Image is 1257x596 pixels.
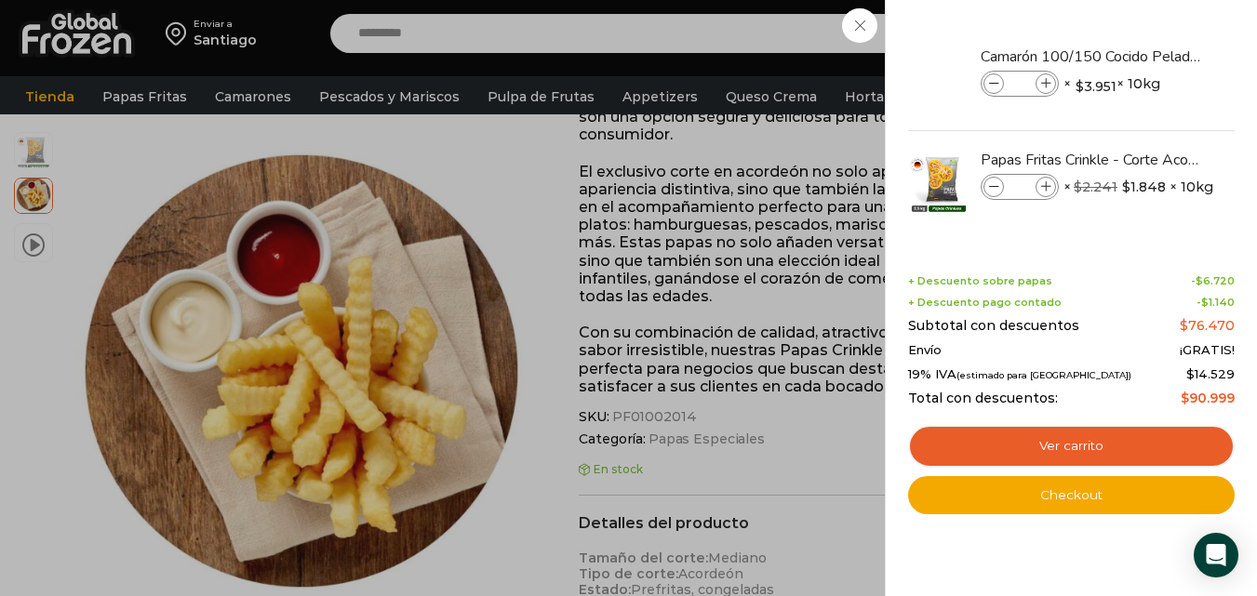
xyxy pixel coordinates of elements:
span: $ [1186,366,1195,381]
bdi: 1.140 [1201,296,1235,309]
span: - [1197,297,1235,309]
span: $ [1074,179,1082,195]
span: × × 10kg [1063,71,1160,97]
a: Ver carrito [908,425,1235,468]
bdi: 90.999 [1181,390,1235,406]
input: Product quantity [1006,73,1034,94]
bdi: 6.720 [1196,274,1235,287]
span: $ [1180,317,1188,334]
span: $ [1201,296,1209,309]
span: Subtotal con descuentos [908,318,1079,334]
span: 19% IVA [908,367,1131,382]
span: $ [1076,77,1084,96]
a: Papas Fritas Crinkle - Corte Acordeón - Caja 10 kg [981,150,1202,170]
a: Camarón 100/150 Cocido Pelado - Bronze - Caja 10 kg [981,46,1202,67]
span: 14.529 [1186,366,1235,381]
span: $ [1196,274,1203,287]
bdi: 76.470 [1180,317,1235,334]
bdi: 1.848 [1122,178,1166,196]
input: Product quantity [1006,177,1034,197]
a: Checkout [908,476,1235,515]
span: Total con descuentos: [908,391,1058,406]
bdi: 3.951 [1076,77,1117,96]
span: $ [1122,178,1130,196]
span: × × 10kg [1063,174,1213,200]
span: Envío [908,343,942,358]
span: $ [1181,390,1189,406]
div: Open Intercom Messenger [1194,533,1238,577]
span: + Descuento pago contado [908,297,1062,309]
small: (estimado para [GEOGRAPHIC_DATA]) [956,370,1131,380]
bdi: 2.241 [1074,179,1117,195]
span: + Descuento sobre papas [908,275,1052,287]
span: ¡GRATIS! [1180,343,1235,358]
span: - [1191,275,1235,287]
